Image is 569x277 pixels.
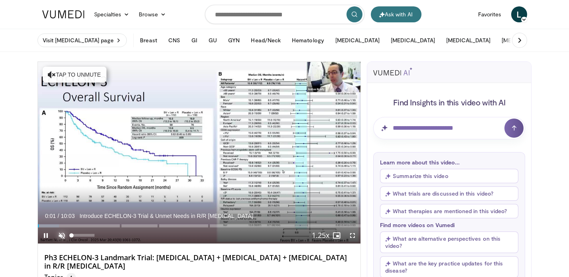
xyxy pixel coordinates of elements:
[79,212,253,220] span: Introduce ECHELON-3 Trial & Unmet Needs in R/R [MEDICAL_DATA]
[187,32,202,48] button: GI
[473,6,506,22] a: Favorites
[331,32,384,48] button: [MEDICAL_DATA]
[380,204,518,218] button: What therapies are mentioned in this video?
[72,234,95,237] div: Volume Level
[38,228,54,243] button: Pause
[497,32,551,48] button: [MEDICAL_DATA]
[58,213,59,219] span: /
[380,186,518,201] button: What trials are discussed in this video?
[380,222,518,228] p: Find more videos on Vumedi
[163,32,185,48] button: CNS
[54,228,70,243] button: Unmute
[43,67,106,83] button: Tap to unmute
[37,34,127,47] a: Visit [MEDICAL_DATA] page
[61,213,75,219] span: 10:03
[135,32,161,48] button: Breast
[373,97,525,107] h4: Find Insights in this video with AI
[313,228,329,243] button: Playback Rate
[204,32,222,48] button: GU
[380,169,518,183] button: Summarize this video
[134,6,171,22] a: Browse
[287,32,329,48] button: Hematology
[373,117,525,139] input: Question for AI
[38,62,361,244] video-js: Video Player
[380,159,518,166] p: Learn more about this video...
[511,6,527,22] a: L
[380,231,518,253] button: What are alternative perspectives on this video?
[345,228,360,243] button: Fullscreen
[44,253,354,271] h4: Ph3 ECHELON-3 Landmark Trial: [MEDICAL_DATA] + [MEDICAL_DATA] + [MEDICAL_DATA] in R/R [MEDICAL_DATA]
[223,32,244,48] button: GYN
[205,5,364,24] input: Search topics, interventions
[38,224,361,228] div: Progress Bar
[373,67,412,75] img: vumedi-ai-logo.svg
[441,32,495,48] button: [MEDICAL_DATA]
[45,213,56,219] span: 0:01
[329,228,345,243] button: Enable picture-in-picture mode
[89,6,134,22] a: Specialties
[246,32,285,48] button: Head/Neck
[386,32,440,48] button: [MEDICAL_DATA]
[42,10,85,18] img: VuMedi Logo
[371,6,421,22] button: Ask with AI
